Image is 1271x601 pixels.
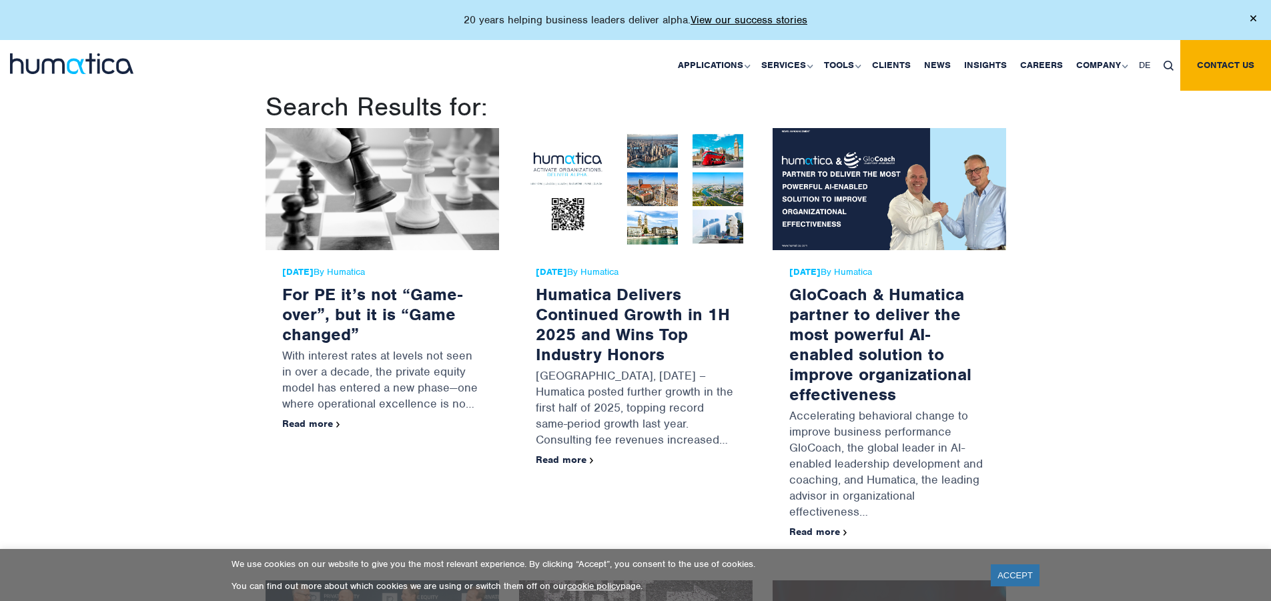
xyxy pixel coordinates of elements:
img: GloCoach & Humatica partner to deliver the most powerful AI-enabled solution to improve organizat... [773,128,1006,250]
img: logo [10,53,133,74]
a: Services [755,40,817,91]
h1: Search Results for: [266,91,1006,123]
span: By Humatica [789,267,989,277]
a: News [917,40,957,91]
p: You can find out more about which cookies we are using or switch them off on our page. [232,580,974,592]
a: Applications [671,40,755,91]
a: DE [1132,40,1157,91]
span: By Humatica [282,267,482,277]
strong: [DATE] [536,266,567,277]
a: View our success stories [691,13,807,27]
img: arrowicon [590,458,594,464]
a: Clients [865,40,917,91]
p: With interest rates at levels not seen in over a decade, the private equity model has entered a n... [282,344,482,418]
a: Tools [817,40,865,91]
strong: [DATE] [789,266,821,277]
span: By Humatica [536,267,736,277]
img: search_icon [1164,61,1174,71]
a: Company [1070,40,1132,91]
a: Contact us [1180,40,1271,91]
a: For PE it’s not “Game-over”, but it is “Game changed” [282,283,462,345]
p: [GEOGRAPHIC_DATA], [DATE] – Humatica posted further growth in the first half of 2025, topping rec... [536,364,736,454]
p: 20 years helping business leaders deliver alpha. [464,13,807,27]
a: Read more [789,526,847,538]
a: Careers [1013,40,1070,91]
img: Humatica Delivers Continued Growth in 1H 2025 and Wins Top Industry Honors [519,128,753,250]
a: cookie policy [567,580,620,592]
strong: [DATE] [282,266,314,277]
img: arrowicon [843,530,847,536]
a: GloCoach & Humatica partner to deliver the most powerful AI-enabled solution to improve organizat... [789,283,971,405]
img: arrowicon [336,422,340,428]
a: Read more [282,418,340,430]
a: Read more [536,454,594,466]
a: Insights [957,40,1013,91]
a: Humatica Delivers Continued Growth in 1H 2025 and Wins Top Industry Honors [536,283,730,365]
p: We use cookies on our website to give you the most relevant experience. By clicking “Accept”, you... [232,558,974,570]
a: ACCEPT [991,564,1039,586]
p: Accelerating behavioral change to improve business performance GloCoach, the global leader in AI-... [789,404,989,526]
span: DE [1139,59,1150,71]
img: For PE it’s not “Game-over”, but it is “Game changed” [266,128,499,250]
